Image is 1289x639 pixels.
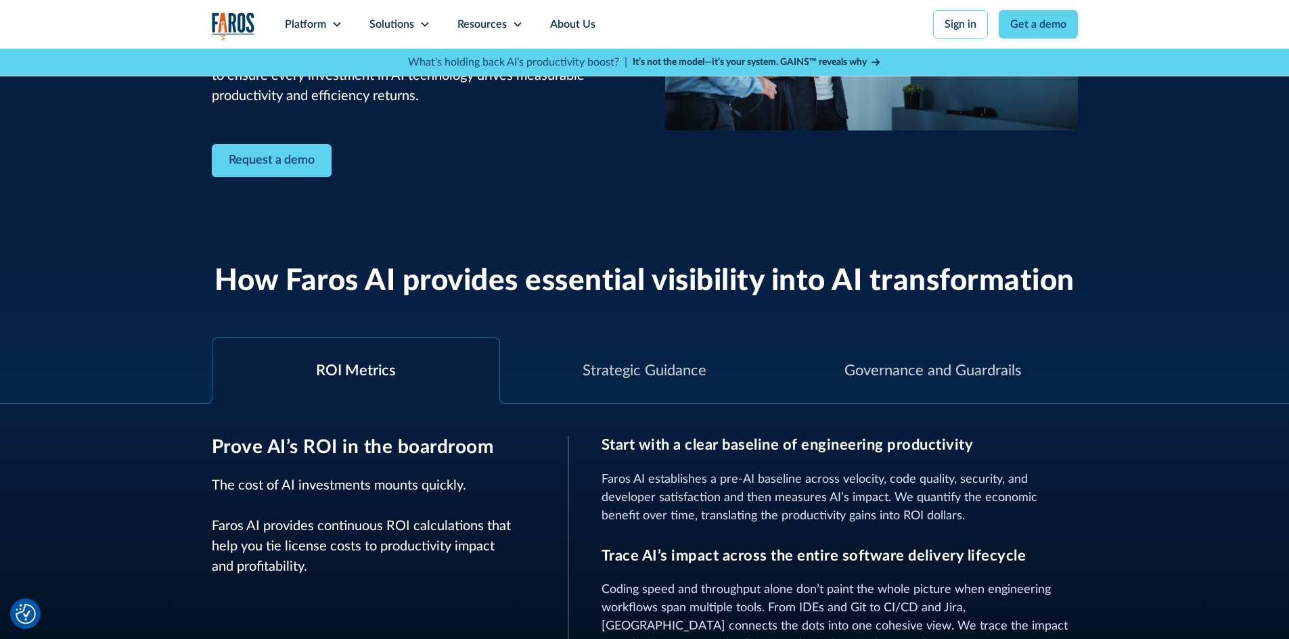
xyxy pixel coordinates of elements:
h2: How Faros AI provides essential visibility into AI transformation [214,264,1075,300]
p: Faros AI establishes a pre-AI baseline across velocity, code quality, security, and developer sat... [602,471,1078,525]
button: Cookie Settings [16,604,36,624]
div: Strategic Guidance [583,360,706,382]
p: The cost of AI investments mounts quickly. Faros AI provides continuous ROI calculations that hel... [212,475,535,577]
img: Logo of the analytics and reporting company Faros. [212,12,255,40]
strong: It’s not the model—it’s your system. GAINS™ reveals why [633,57,867,67]
a: Contact Modal [212,144,332,177]
div: Resources [457,16,507,32]
h3: Prove AI’s ROI in the boardroom [212,436,535,459]
a: home [212,12,255,40]
div: Solutions [369,16,414,32]
h3: Start with a clear baseline of engineering productivity [602,436,1078,454]
a: Sign in [933,10,988,39]
div: ROI Metrics [316,360,396,382]
a: Get a demo [999,10,1078,39]
div: Governance and Guardrails [844,360,1022,382]
div: Platform [285,16,326,32]
p: What's holding back AI's productivity boost? | [408,54,627,70]
h3: Trace AI’s impact across the entire software delivery lifecycle [602,547,1078,565]
a: It’s not the model—it’s your system. GAINS™ reveals why [633,55,882,70]
img: Revisit consent button [16,604,36,624]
